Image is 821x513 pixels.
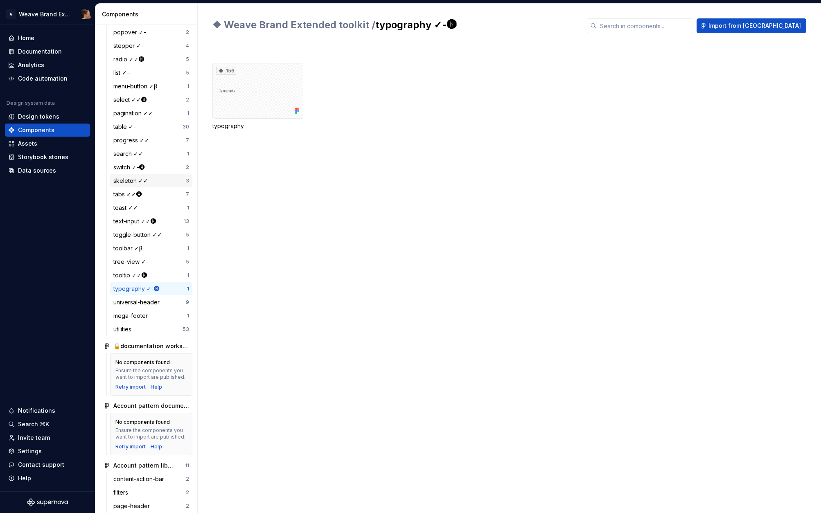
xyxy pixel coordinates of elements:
[113,244,146,252] div: toolbar ✓β
[18,112,59,121] div: Design tokens
[186,70,189,76] div: 5
[186,503,189,509] div: 2
[115,359,170,366] div: No components found
[110,147,192,160] a: search ✓✓1
[110,161,192,174] a: switch ✓-🅦2
[5,431,90,444] a: Invite team
[113,271,151,279] div: tooltip ✓✓🅦
[18,434,50,442] div: Invite team
[113,298,163,306] div: universal-header
[113,96,150,104] div: select ✓✓🅦
[113,28,149,36] div: popover ✓-
[18,74,68,83] div: Code automation
[212,18,577,32] h2: typography ✓-🅦
[110,296,192,309] a: universal-header9
[115,443,146,450] button: Retry import
[110,282,192,295] a: typography ✓-🅦1
[113,150,147,158] div: search ✓✓
[5,45,90,58] a: Documentation
[597,18,693,33] input: Search in components...
[183,326,189,333] div: 53
[186,476,189,482] div: 2
[110,486,192,499] a: filters2
[212,19,375,31] span: ❖ Weave Brand Extended toolkit /
[18,153,68,161] div: Storybook stories
[110,255,192,268] a: tree-view ✓-5
[5,32,90,45] a: Home
[5,151,90,164] a: Storybook stories
[212,122,303,130] div: typography
[18,474,31,482] div: Help
[187,313,189,319] div: 1
[186,191,189,198] div: 7
[6,9,16,19] div: A
[113,312,151,320] div: mega-footer
[697,18,806,33] button: Import from [GEOGRAPHIC_DATA]
[110,309,192,322] a: mega-footer1
[18,126,54,134] div: Components
[18,407,55,415] div: Notifications
[113,55,148,63] div: radio ✓✓🅦
[187,151,189,157] div: 1
[113,82,160,90] div: menu-button ✓β
[100,399,192,412] a: Account pattern documentation visual assets
[110,269,192,282] a: tooltip ✓✓🅦1
[110,26,192,39] a: popover ✓-2
[186,299,189,306] div: 9
[113,123,139,131] div: table ✓-
[18,34,34,42] div: Home
[5,110,90,123] a: Design tokens
[113,217,160,225] div: text-input ✓✓🅦
[186,178,189,184] div: 3
[115,367,187,380] div: Ensure the components you want to import are published.
[151,443,162,450] a: Help
[110,228,192,241] a: toggle-button ✓✓5
[5,137,90,150] a: Assets
[186,43,189,49] div: 4
[81,9,91,19] img: Alexis Morin
[151,384,162,390] a: Help
[186,164,189,171] div: 2
[183,124,189,130] div: 30
[113,69,133,77] div: list ✓–
[110,66,192,79] a: list ✓–5
[113,325,135,333] div: utilities
[212,63,303,130] div: 156typography
[2,5,93,23] button: AWeave Brand ExtendedAlexis Morin
[19,10,71,18] div: Weave Brand Extended
[113,461,174,470] div: Account pattern library
[187,83,189,90] div: 1
[110,215,192,228] a: text-input ✓✓🅦13
[102,10,194,18] div: Components
[110,107,192,120] a: pagination ✓✓1
[187,110,189,117] div: 1
[186,137,189,144] div: 7
[110,120,192,133] a: table ✓-30
[186,259,189,265] div: 5
[187,272,189,279] div: 1
[5,164,90,177] a: Data sources
[113,231,165,239] div: toggle-button ✓✓
[113,136,153,144] div: progress ✓✓
[113,109,156,117] div: pagination ✓✓
[187,205,189,211] div: 1
[113,258,152,266] div: tree-view ✓-
[186,56,189,63] div: 5
[18,447,42,455] div: Settings
[184,218,189,225] div: 13
[110,188,192,201] a: tabs ✓✓🅦7
[110,93,192,106] a: select ✓✓🅦2
[186,489,189,496] div: 2
[18,47,62,56] div: Documentation
[113,488,131,497] div: filters
[115,419,170,425] div: No components found
[115,384,146,390] button: Retry import
[5,418,90,431] button: Search ⌘K
[186,232,189,238] div: 5
[187,286,189,292] div: 1
[110,134,192,147] a: progress ✓✓7
[5,458,90,471] button: Contact support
